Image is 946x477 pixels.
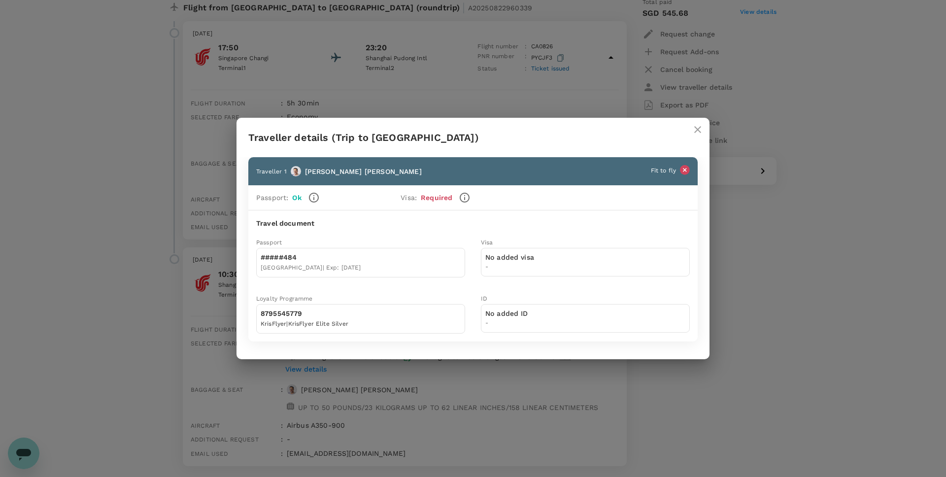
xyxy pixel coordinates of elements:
span: Loyalty Programme [256,295,313,302]
button: close [686,118,709,141]
p: [PERSON_NAME] [PERSON_NAME] [305,167,422,176]
div: #####484 [261,252,361,263]
p: Passport : [256,193,288,203]
span: Traveller 1 [256,168,287,175]
p: Required [421,193,452,203]
span: Visa [481,239,493,246]
div: KrisFlyer | KrisFlyer Elite Silver [261,319,348,329]
p: No added visa [485,252,534,262]
div: [GEOGRAPHIC_DATA] | Exp: [DATE] [261,263,361,273]
div: 8795545779 [261,308,348,319]
span: Passport [256,239,282,246]
p: No added ID [485,308,528,318]
span: Fit to fly [651,167,676,174]
span: - [485,318,528,328]
h2: Traveller details (Trip to [GEOGRAPHIC_DATA]) [236,118,709,157]
h6: Travel document [256,218,690,229]
p: Visa : [401,193,417,203]
span: - [485,262,534,272]
p: Ok [292,193,301,203]
img: avatar-65f13242991d1.jpeg [291,166,301,176]
span: ID [481,295,487,302]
